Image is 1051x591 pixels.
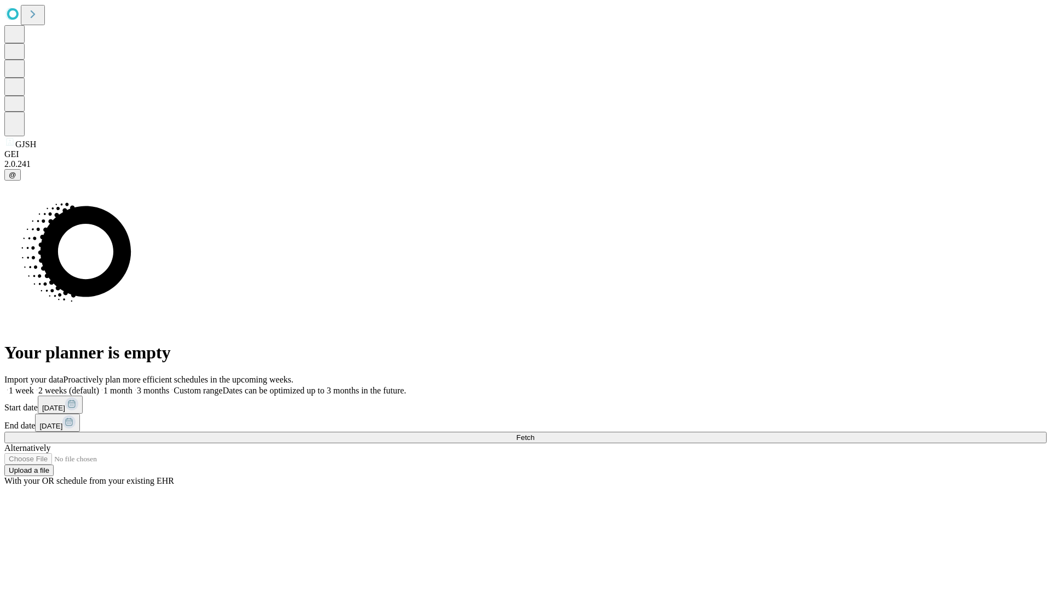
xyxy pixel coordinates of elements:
span: Import your data [4,375,63,384]
span: 3 months [137,386,169,395]
button: [DATE] [35,414,80,432]
div: GEI [4,149,1047,159]
div: Start date [4,396,1047,414]
span: [DATE] [42,404,65,412]
span: Dates can be optimized up to 3 months in the future. [223,386,406,395]
span: @ [9,171,16,179]
span: GJSH [15,140,36,149]
button: Upload a file [4,465,54,476]
span: 1 week [9,386,34,395]
button: @ [4,169,21,181]
span: Proactively plan more efficient schedules in the upcoming weeks. [63,375,293,384]
span: Alternatively [4,443,50,453]
div: End date [4,414,1047,432]
span: Fetch [516,433,534,442]
span: 2 weeks (default) [38,386,99,395]
span: [DATE] [39,422,62,430]
button: [DATE] [38,396,83,414]
span: With your OR schedule from your existing EHR [4,476,174,485]
button: Fetch [4,432,1047,443]
span: 1 month [103,386,132,395]
h1: Your planner is empty [4,343,1047,363]
span: Custom range [174,386,222,395]
div: 2.0.241 [4,159,1047,169]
